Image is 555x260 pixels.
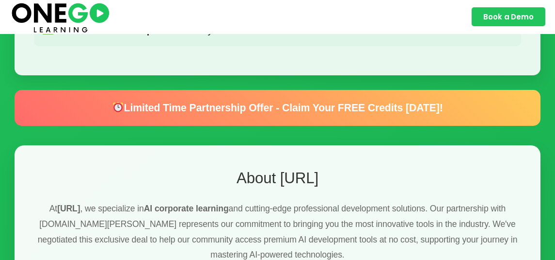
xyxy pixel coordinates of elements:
[144,204,229,213] strong: AI corporate learning
[15,90,540,126] div: Limited Time Partnership Offer - Claim Your FREE Credits [DATE]!
[472,7,545,26] a: Book a Demo
[34,170,521,187] h2: About [URL]
[57,204,80,213] strong: [URL]
[483,13,534,20] span: Book a Demo
[113,102,123,112] img: ⏰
